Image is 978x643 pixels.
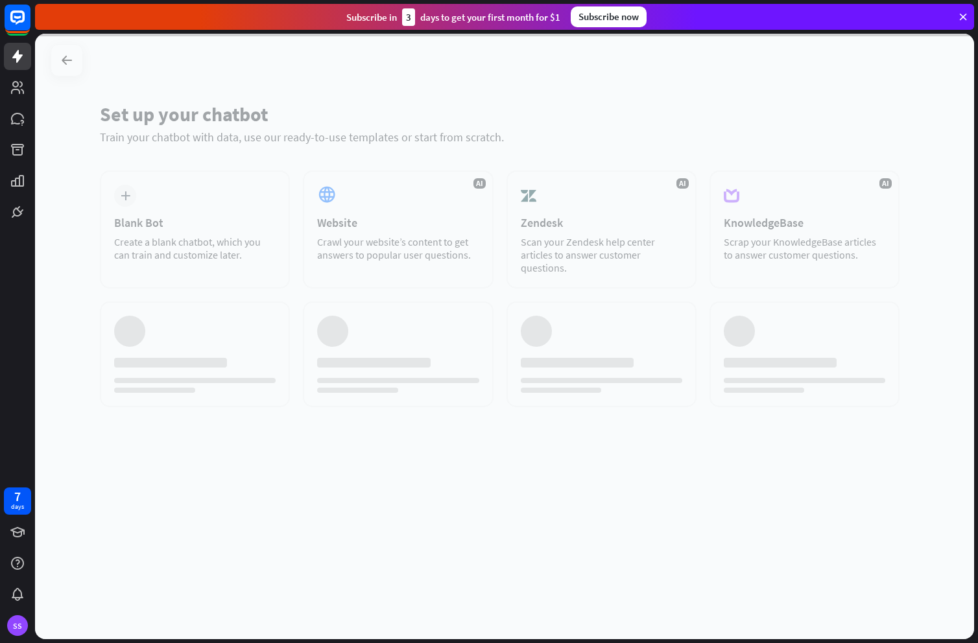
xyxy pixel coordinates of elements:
div: Subscribe now [571,6,647,27]
div: SS [7,615,28,636]
a: 7 days [4,487,31,515]
div: 3 [402,8,415,26]
div: days [11,502,24,511]
div: 7 [14,491,21,502]
div: Subscribe in days to get your first month for $1 [346,8,560,26]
